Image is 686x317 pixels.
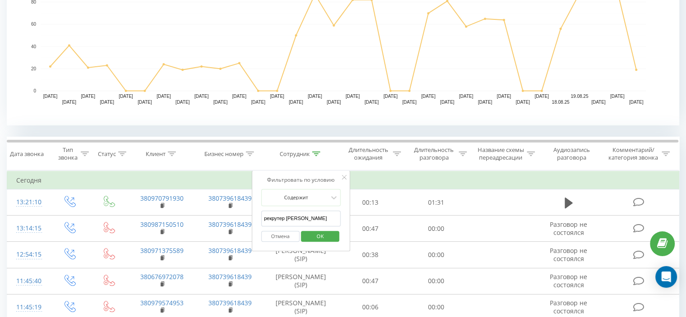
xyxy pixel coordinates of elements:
[261,211,341,226] input: Введите значение
[289,100,303,105] text: [DATE]
[403,242,469,268] td: 00:00
[301,231,339,242] button: OK
[208,246,252,255] a: 380739618439
[208,194,252,202] a: 380739618439
[440,100,455,105] text: [DATE]
[175,100,190,105] text: [DATE]
[338,216,403,242] td: 00:47
[459,94,474,99] text: [DATE]
[364,100,379,105] text: [DATE]
[338,189,403,216] td: 00:13
[208,220,252,229] a: 380739618439
[516,100,530,105] text: [DATE]
[16,272,40,290] div: 11:45:40
[571,94,588,99] text: 19.08.25
[497,94,511,99] text: [DATE]
[31,66,37,71] text: 20
[338,242,403,268] td: 00:38
[403,268,469,294] td: 00:00
[208,272,252,281] a: 380739618439
[591,100,606,105] text: [DATE]
[403,189,469,216] td: 01:31
[232,94,247,99] text: [DATE]
[33,88,36,93] text: 0
[31,44,37,49] text: 40
[119,94,133,99] text: [DATE]
[261,175,341,184] div: Фильтровать по условию
[157,94,171,99] text: [DATE]
[16,246,40,263] div: 12:54:15
[280,150,310,158] div: Сотрудник
[146,150,166,158] div: Клиент
[194,94,209,99] text: [DATE]
[100,100,114,105] text: [DATE]
[550,220,587,237] span: Разговор не состоялся
[308,229,333,243] span: OK
[213,100,228,105] text: [DATE]
[270,94,285,99] text: [DATE]
[140,194,184,202] a: 380970791930
[10,150,44,158] div: Дата звонка
[534,94,549,99] text: [DATE]
[62,100,77,105] text: [DATE]
[16,299,40,316] div: 11:45:19
[251,100,266,105] text: [DATE]
[140,220,184,229] a: 380987150510
[98,150,116,158] div: Статус
[552,100,569,105] text: 18.08.25
[346,146,391,161] div: Длительность ожидания
[204,150,244,158] div: Бизнес номер
[411,146,456,161] div: Длительность разговора
[421,94,436,99] text: [DATE]
[140,299,184,307] a: 380979574953
[403,216,469,242] td: 00:00
[140,272,184,281] a: 380676972078
[57,146,78,161] div: Тип звонка
[610,94,625,99] text: [DATE]
[7,171,679,189] td: Сегодня
[261,231,299,242] button: Отмена
[264,268,338,294] td: [PERSON_NAME] (SIP)
[140,246,184,255] a: 380971375589
[550,246,587,263] span: Разговор не состоялся
[208,299,252,307] a: 380739618439
[477,146,525,161] div: Название схемы переадресации
[550,272,587,289] span: Разговор не состоялся
[545,146,598,161] div: Аудиозапись разговора
[345,94,360,99] text: [DATE]
[308,94,322,99] text: [DATE]
[338,268,403,294] td: 00:47
[16,193,40,211] div: 13:21:10
[31,22,37,27] text: 60
[327,100,341,105] text: [DATE]
[550,299,587,315] span: Разговор не состоялся
[383,94,398,99] text: [DATE]
[655,266,677,288] div: Open Intercom Messenger
[16,220,40,237] div: 13:14:15
[607,146,659,161] div: Комментарий/категория звонка
[264,242,338,268] td: [PERSON_NAME] (SIP)
[138,100,152,105] text: [DATE]
[629,100,644,105] text: [DATE]
[43,94,58,99] text: [DATE]
[81,94,96,99] text: [DATE]
[478,100,493,105] text: [DATE]
[402,100,417,105] text: [DATE]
